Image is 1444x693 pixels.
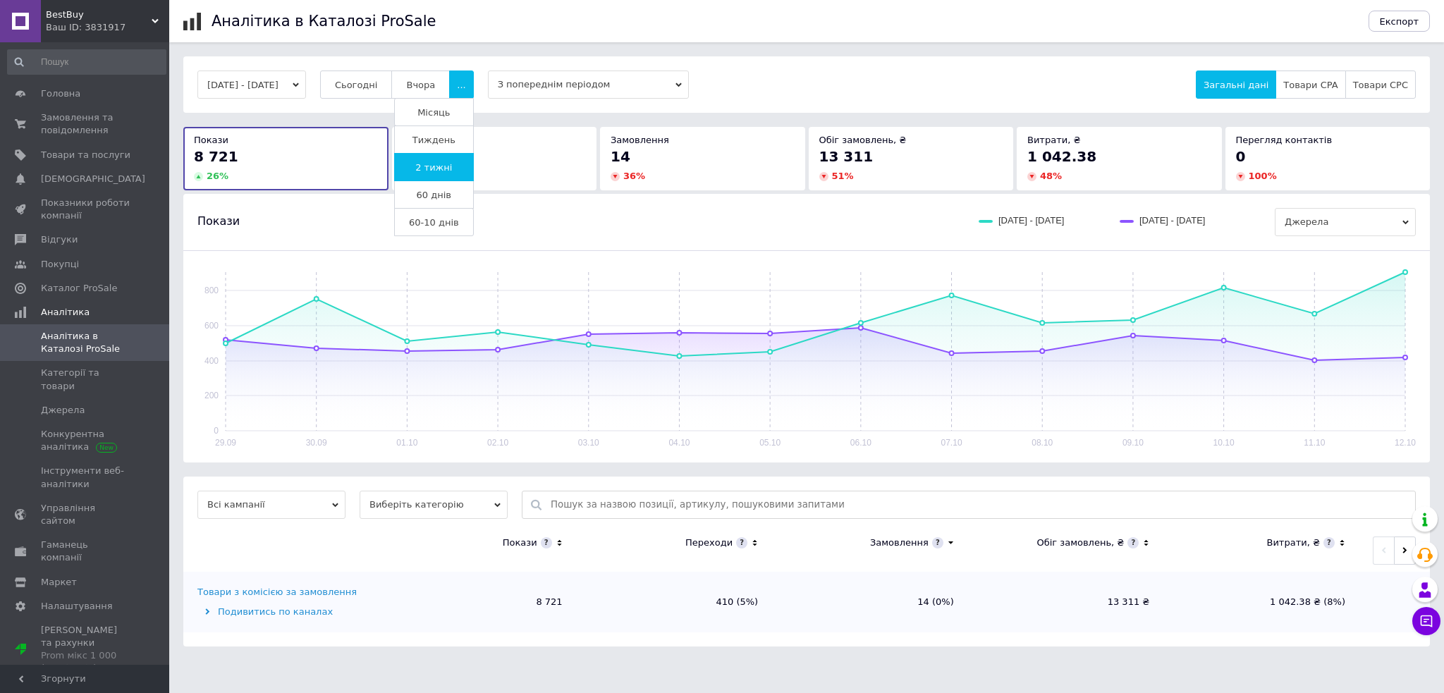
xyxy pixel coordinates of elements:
button: 2 тижні [394,153,474,181]
text: 800 [204,286,219,295]
span: Каталог ProSale [41,282,117,295]
span: 14 [611,148,630,165]
span: 60 днів [417,190,451,200]
span: Витрати, ₴ [1027,135,1081,145]
text: 07.10 [941,438,962,448]
text: 03.10 [578,438,599,448]
span: Конкурентна аналітика [41,428,130,453]
span: Налаштування [41,600,113,613]
span: 36 % [623,171,645,181]
text: 09.10 [1122,438,1144,448]
span: Показники роботи компанії [41,197,130,222]
button: Місяць [394,98,474,126]
span: 0 [1236,148,1246,165]
button: [DATE] - [DATE] [197,70,306,99]
div: Покази [503,536,537,549]
span: 100 % [1249,171,1277,181]
span: Товари та послуги [41,149,130,161]
div: Prom мікс 1 000 (13 місяців) [41,649,130,675]
div: Переходи [685,536,733,549]
span: Управління сайтом [41,502,130,527]
span: Покупці [41,258,79,271]
span: 48 % [1040,171,1062,181]
span: Всі кампанії [197,491,345,519]
span: 51 % [832,171,854,181]
span: BestBuy [46,8,152,21]
input: Пошук за назвою позиції, артикулу, пошуковими запитами [551,491,1408,518]
text: 12.10 [1395,438,1416,448]
span: 60-10 днів [409,217,459,228]
h1: Аналітика в Каталозі ProSale [212,13,436,30]
td: 14 (0%) [772,572,968,632]
input: Пошук [7,49,166,75]
span: Загальні дані [1204,80,1268,90]
span: [DEMOGRAPHIC_DATA] [41,173,145,185]
text: 400 [204,356,219,366]
div: Обіг замовлень, ₴ [1036,536,1124,549]
span: 1 042.38 [1027,148,1096,165]
span: Перегляд контактів [1236,135,1333,145]
span: Місяць [417,107,450,118]
text: 10.10 [1213,438,1235,448]
div: Замовлення [870,536,929,549]
td: 1 042.38 ₴ (8%) [1163,572,1359,632]
span: 2 тижні [415,162,452,173]
text: 04.10 [668,438,690,448]
div: Товари з комісією за замовлення [197,586,357,599]
button: Товари CPC [1345,70,1416,99]
span: Інструменти веб-аналітики [41,465,130,490]
span: Сьогодні [335,80,378,90]
span: Відгуки [41,233,78,246]
div: Подивитись по каналах [197,606,377,618]
text: 29.09 [215,438,236,448]
button: ... [449,70,473,99]
text: 01.10 [396,438,417,448]
text: 06.10 [850,438,871,448]
span: Джерела [41,404,85,417]
span: 26 % [207,171,228,181]
button: Загальні дані [1196,70,1276,99]
span: Замовлення [611,135,669,145]
button: Вчора [391,70,450,99]
span: Аналітика в Каталозі ProSale [41,330,130,355]
span: [PERSON_NAME] та рахунки [41,624,130,675]
text: 08.10 [1032,438,1053,448]
span: Аналітика [41,306,90,319]
span: Маркет [41,576,77,589]
text: 11.10 [1304,438,1325,448]
span: Покази [194,135,228,145]
span: Вчора [406,80,435,90]
span: Гаманець компанії [41,539,130,564]
td: 410 (5%) [577,572,773,632]
text: 02.10 [487,438,508,448]
span: Категорії та товари [41,367,130,392]
span: Товари CPA [1283,80,1338,90]
text: 600 [204,321,219,331]
span: 13 311 [819,148,874,165]
span: 8 721 [194,148,238,165]
span: Джерела [1275,208,1416,236]
span: Товари CPC [1353,80,1408,90]
div: Витрати, ₴ [1266,536,1320,549]
span: Головна [41,87,80,100]
td: 8 721 [381,572,577,632]
text: 30.09 [306,438,327,448]
button: Тиждень [394,125,474,154]
button: 60 днів [394,180,474,209]
span: Виберіть категорію [360,491,508,519]
text: 05.10 [759,438,781,448]
button: Експорт [1369,11,1431,32]
button: Товари CPA [1275,70,1345,99]
text: 0 [214,426,219,436]
span: Замовлення та повідомлення [41,111,130,137]
div: Ваш ID: 3831917 [46,21,169,34]
span: Тиждень [412,135,455,145]
td: 13 311 ₴ [968,572,1164,632]
span: Експорт [1380,16,1419,27]
span: Покази [197,214,240,229]
button: Чат з покупцем [1412,607,1440,635]
span: Обіг замовлень, ₴ [819,135,907,145]
button: Сьогодні [320,70,393,99]
span: З попереднім періодом [488,70,689,99]
text: 200 [204,391,219,400]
